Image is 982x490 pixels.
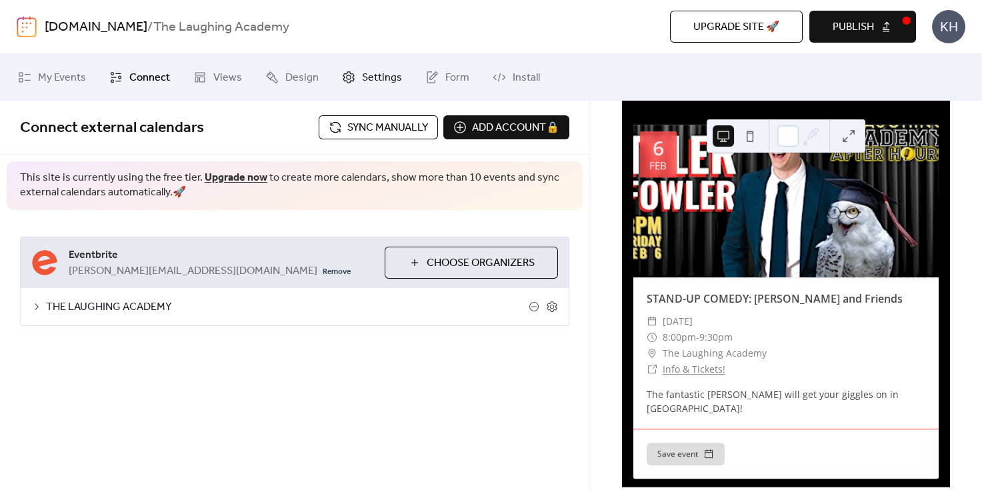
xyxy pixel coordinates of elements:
span: [DATE] [663,313,693,329]
div: The fantastic [PERSON_NAME] will get your giggles on in [GEOGRAPHIC_DATA]! [633,387,939,415]
div: ​ [647,313,657,329]
button: Save event [647,443,725,465]
b: The Laughing Academy [153,15,289,40]
button: Publish [809,11,916,43]
a: Connect [99,59,180,95]
span: This site is currently using the free tier. to create more calendars, show more than 10 events an... [20,171,569,201]
span: Views [213,70,242,86]
a: Upgrade now [205,167,267,188]
img: eventbrite [31,249,58,276]
span: 8:00pm [663,329,696,345]
div: ​ [647,345,657,361]
span: - [696,329,699,345]
span: Install [513,70,540,86]
span: Connect [129,70,170,86]
b: / [147,15,153,40]
span: THE LAUGHING ACADEMY [46,299,529,315]
a: STAND-UP COMEDY: [PERSON_NAME] and Friends [647,291,903,306]
a: My Events [8,59,96,95]
span: [PERSON_NAME][EMAIL_ADDRESS][DOMAIN_NAME] [69,263,317,279]
span: My Events [38,70,86,86]
span: Choose Organizers [427,255,535,271]
a: Install [483,59,550,95]
div: KH [932,10,965,43]
a: Settings [332,59,412,95]
div: ​ [647,361,657,377]
span: Upgrade site 🚀 [693,19,779,35]
span: Connect external calendars [20,113,204,143]
div: 6 [653,138,664,158]
span: Form [445,70,469,86]
button: Upgrade site 🚀 [670,11,803,43]
a: Info & Tickets! [663,363,725,375]
a: Design [255,59,329,95]
span: Remove [323,267,351,277]
a: Views [183,59,252,95]
span: Design [285,70,319,86]
a: Form [415,59,479,95]
span: Publish [833,19,874,35]
img: logo [17,16,37,37]
span: Settings [362,70,402,86]
span: 9:30pm [699,329,733,345]
a: [DOMAIN_NAME] [45,15,147,40]
span: The Laughing Academy [663,345,767,361]
div: ​ [647,329,657,345]
span: Sync manually [347,120,428,136]
button: Sync manually [319,115,438,139]
div: Feb [649,161,667,171]
button: Choose Organizers [385,247,558,279]
span: Eventbrite [69,247,374,263]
